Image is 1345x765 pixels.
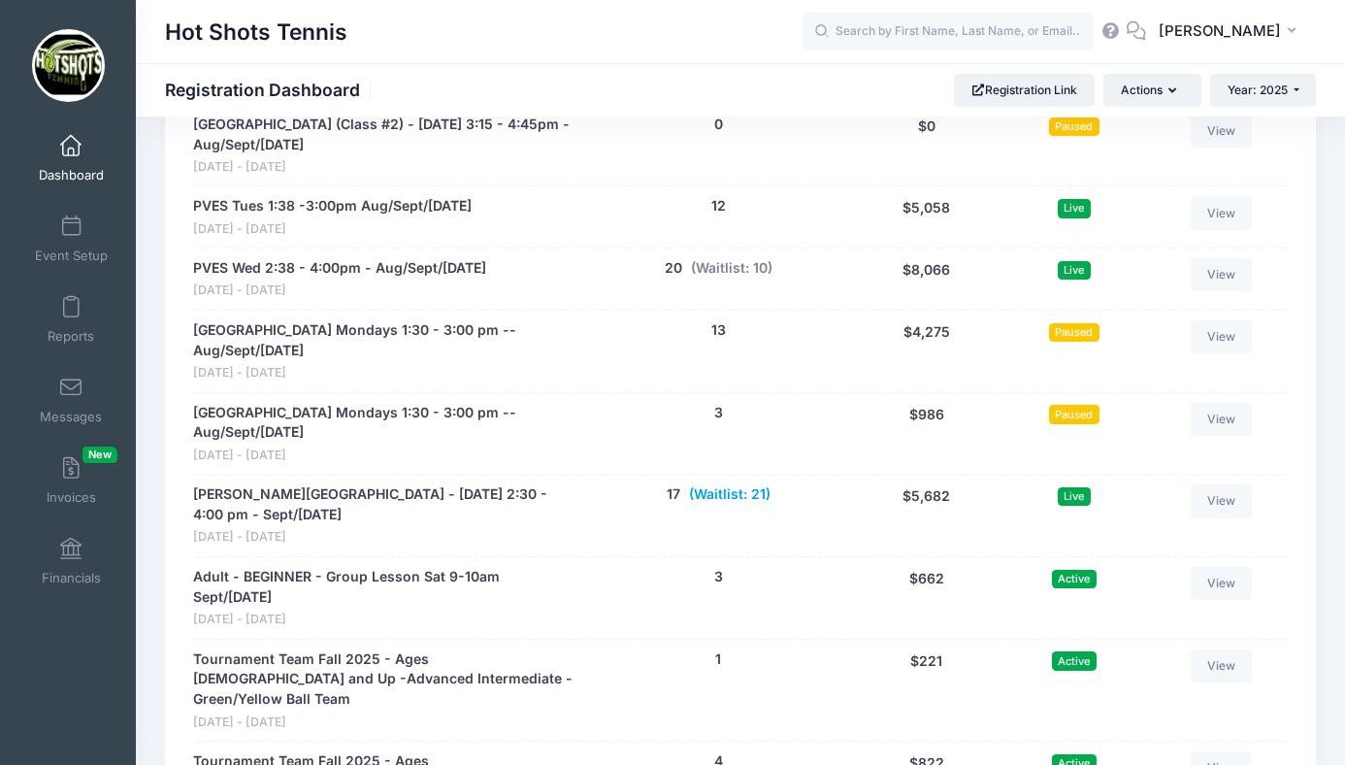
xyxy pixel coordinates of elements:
a: View [1191,484,1253,517]
a: [PERSON_NAME][GEOGRAPHIC_DATA] - [DATE] 2:30 - 4:00 pm - Sept/[DATE] [193,484,577,525]
span: Live [1058,487,1091,506]
span: Financials [42,570,101,586]
span: [DATE] - [DATE] [193,714,577,732]
span: [DATE] - [DATE] [193,528,577,547]
span: Reports [48,328,94,345]
span: [DATE] - [DATE] [193,282,486,300]
button: 12 [711,196,726,216]
a: [GEOGRAPHIC_DATA] Mondays 1:30 - 3:00 pm -- Aug/Sept/[DATE] [193,320,577,361]
span: Paused [1049,117,1099,136]
a: View [1191,567,1253,600]
h1: Registration Dashboard [165,80,377,100]
a: PVES Wed 2:38 - 4:00pm - Aug/Sept/[DATE] [193,258,486,279]
a: Financials [25,527,117,595]
a: View [1191,258,1253,291]
button: 3 [714,567,723,587]
span: Messages [40,409,102,425]
span: Paused [1049,405,1099,423]
a: Dashboard [25,124,117,192]
a: PVES Tues 1:38 -3:00pm Aug/Sept/[DATE] [193,196,472,216]
span: Active [1052,651,1097,670]
div: $8,066 [850,258,1003,300]
span: Paused [1049,323,1099,342]
div: $986 [850,403,1003,465]
div: $5,682 [850,484,1003,547]
span: [DATE] - [DATE] [193,364,577,382]
a: Adult - BEGINNER - Group Lesson Sat 9-10am Sept/[DATE] [193,567,577,608]
button: [PERSON_NAME] [1146,10,1316,54]
span: Active [1052,570,1097,588]
button: 0 [714,115,723,135]
a: Event Setup [25,205,117,273]
span: Dashboard [39,167,104,183]
span: [DATE] - [DATE] [193,447,577,465]
div: $4,275 [850,320,1003,382]
button: 20 [665,258,682,279]
div: $0 [850,115,1003,177]
button: (Waitlist: 21) [689,484,771,505]
a: [GEOGRAPHIC_DATA] (Class #2) - [DATE] 3:15 - 4:45pm - Aug/Sept/[DATE] [193,115,577,155]
a: View [1191,649,1253,682]
button: 1 [715,649,721,670]
span: [DATE] - [DATE] [193,611,577,629]
span: Invoices [47,489,96,506]
button: Actions [1103,74,1200,107]
a: Messages [25,366,117,434]
a: [GEOGRAPHIC_DATA] Mondays 1:30 - 3:00 pm --Aug/Sept/[DATE] [193,403,577,444]
a: View [1191,403,1253,436]
span: Event Setup [35,248,108,264]
span: [DATE] - [DATE] [193,220,472,239]
a: View [1191,196,1253,229]
span: [PERSON_NAME] [1159,20,1281,42]
div: $662 [850,567,1003,629]
button: 3 [714,403,723,423]
a: Reports [25,285,117,353]
a: Tournament Team Fall 2025 - Ages [DEMOGRAPHIC_DATA] and Up -Advanced Intermediate - Green/Yellow ... [193,649,577,711]
input: Search by First Name, Last Name, or Email... [803,13,1094,51]
a: InvoicesNew [25,447,117,515]
a: View [1191,320,1253,353]
span: [DATE] - [DATE] [193,158,577,177]
button: 17 [667,484,680,505]
button: Year: 2025 [1210,74,1316,107]
span: Live [1058,199,1091,217]
button: 13 [711,320,726,341]
h1: Hot Shots Tennis [165,10,347,54]
button: (Waitlist: 10) [691,258,772,279]
span: New [82,447,117,463]
a: View [1191,115,1253,148]
div: $221 [850,649,1003,732]
div: $5,058 [850,196,1003,238]
img: Hot Shots Tennis [32,29,105,102]
a: Registration Link [954,74,1095,107]
span: Live [1058,261,1091,280]
span: Year: 2025 [1228,83,1288,97]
